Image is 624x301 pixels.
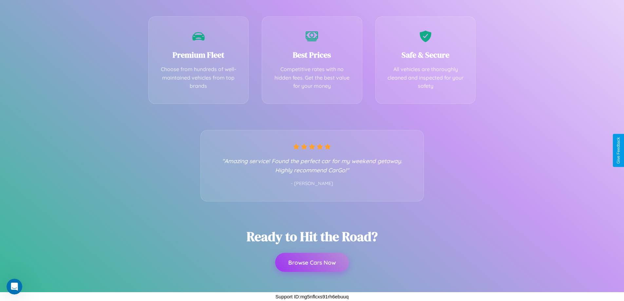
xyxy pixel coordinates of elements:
[214,156,410,175] p: "Amazing service! Found the perfect car for my weekend getaway. Highly recommend CarGo!"
[7,279,22,294] iframe: Intercom live chat
[247,228,378,245] h2: Ready to Hit the Road?
[386,49,466,60] h3: Safe & Secure
[386,65,466,90] p: All vehicles are thoroughly cleaned and inspected for your safety
[275,253,349,272] button: Browse Cars Now
[272,49,352,60] h3: Best Prices
[275,292,349,301] p: Support ID: mg5nflcxs91rh6ebuuq
[214,179,410,188] p: - [PERSON_NAME]
[616,137,621,164] div: Give Feedback
[272,65,352,90] p: Competitive rates with no hidden fees. Get the best value for your money
[159,65,239,90] p: Choose from hundreds of well-maintained vehicles from top brands
[159,49,239,60] h3: Premium Fleet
